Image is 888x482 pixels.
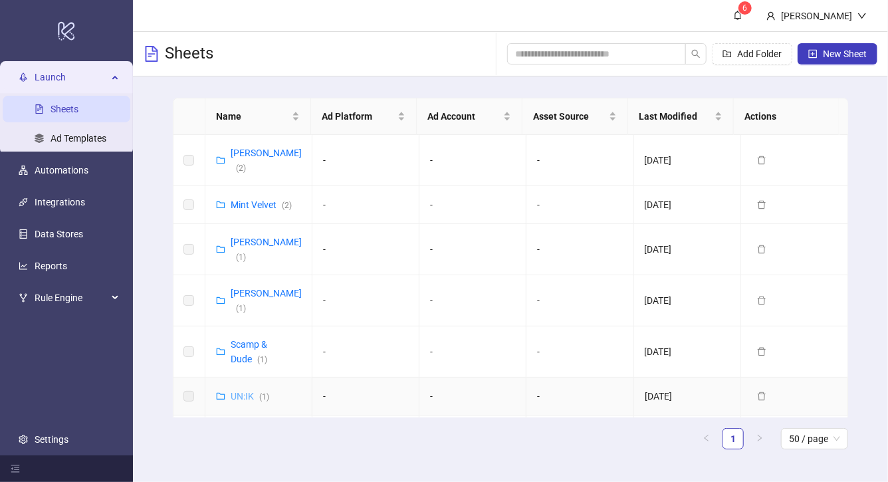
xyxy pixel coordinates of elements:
[733,11,742,20] span: bell
[756,434,764,442] span: right
[216,156,225,165] span: folder
[526,135,633,186] td: -
[51,104,78,114] a: Sheets
[236,304,246,313] span: ( 1 )
[419,224,526,275] td: -
[35,165,88,176] a: Automations
[282,201,292,210] span: ( 2 )
[766,11,776,21] span: user
[19,72,28,82] span: rocket
[419,378,526,416] td: -
[634,275,741,326] td: [DATE]
[427,109,500,124] span: Ad Account
[231,237,302,262] a: [PERSON_NAME](1)
[533,109,606,124] span: Asset Source
[257,355,267,364] span: ( 1 )
[634,416,741,453] td: [DATE]
[634,224,741,275] td: [DATE]
[231,199,292,210] a: Mint Velvet(2)
[231,148,302,173] a: [PERSON_NAME](2)
[205,98,311,135] th: Name
[11,464,20,473] span: menu-fold
[322,109,395,124] span: Ad Platform
[236,164,246,173] span: ( 2 )
[35,261,67,271] a: Reports
[35,197,85,207] a: Integrations
[857,11,867,21] span: down
[216,109,289,124] span: Name
[526,186,633,224] td: -
[419,416,526,453] td: -
[526,326,633,378] td: -
[757,245,766,254] span: delete
[231,288,302,313] a: [PERSON_NAME](1)
[823,49,867,59] span: New Sheet
[231,391,269,402] a: UN:IK(1)
[312,326,419,378] td: -
[35,434,68,445] a: Settings
[634,378,741,416] td: [DATE]
[798,43,877,64] button: New Sheet
[419,135,526,186] td: -
[712,43,792,64] button: Add Folder
[737,49,782,59] span: Add Folder
[165,43,213,64] h3: Sheets
[419,186,526,224] td: -
[757,392,766,401] span: delete
[35,229,83,239] a: Data Stores
[696,428,717,449] button: left
[757,347,766,356] span: delete
[722,49,732,59] span: folder-add
[749,428,770,449] button: right
[738,1,752,15] sup: 6
[51,133,106,144] a: Ad Templates
[259,392,269,402] span: ( 1 )
[216,200,225,209] span: folder
[144,46,160,62] span: file-text
[522,98,628,135] th: Asset Source
[19,293,28,302] span: fork
[691,49,701,59] span: search
[634,326,741,378] td: [DATE]
[734,98,839,135] th: Actions
[526,275,633,326] td: -
[703,434,711,442] span: left
[312,416,419,453] td: -
[312,186,419,224] td: -
[757,296,766,305] span: delete
[722,428,744,449] li: 1
[312,224,419,275] td: -
[311,98,417,135] th: Ad Platform
[35,64,108,90] span: Launch
[628,98,734,135] th: Last Modified
[312,275,419,326] td: -
[757,156,766,165] span: delete
[639,109,712,124] span: Last Modified
[789,429,840,449] span: 50 / page
[696,428,717,449] li: Previous Page
[231,339,267,364] a: Scamp & Dude(1)
[526,224,633,275] td: -
[808,49,818,59] span: plus-square
[419,326,526,378] td: -
[216,392,225,401] span: folder
[634,186,741,224] td: [DATE]
[723,429,743,449] a: 1
[526,416,633,453] td: -
[781,428,848,449] div: Page Size
[526,378,633,416] td: -
[757,200,766,209] span: delete
[216,296,225,305] span: folder
[35,285,108,311] span: Rule Engine
[312,378,419,416] td: -
[417,98,522,135] th: Ad Account
[312,135,419,186] td: -
[776,9,857,23] div: [PERSON_NAME]
[634,135,741,186] td: [DATE]
[749,428,770,449] li: Next Page
[419,275,526,326] td: -
[236,253,246,262] span: ( 1 )
[216,347,225,356] span: folder
[216,245,225,254] span: folder
[743,3,748,13] span: 6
